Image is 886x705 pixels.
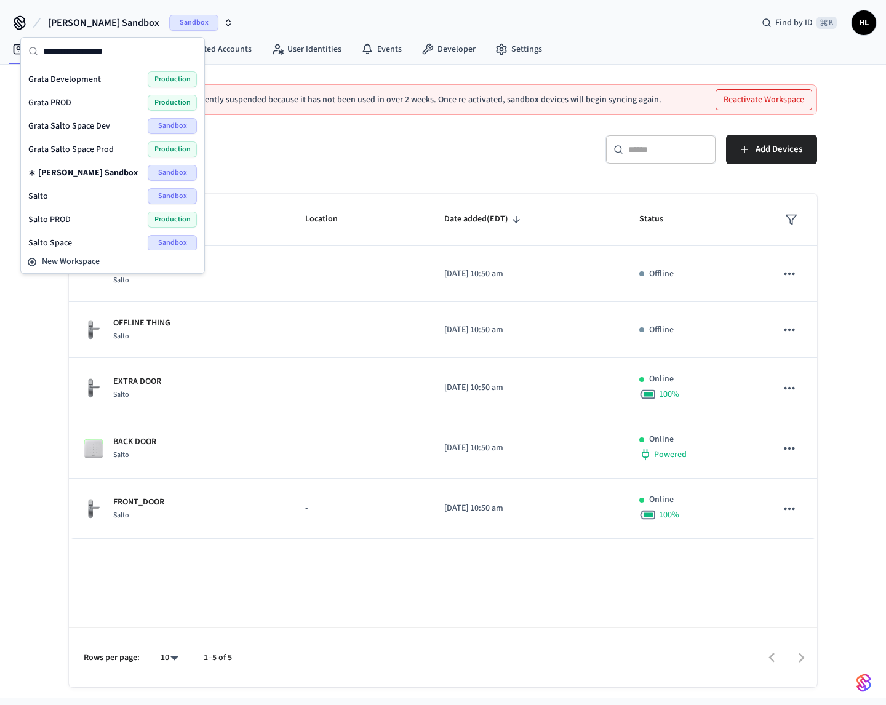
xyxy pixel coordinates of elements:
span: Sandbox [169,15,218,31]
span: Production [148,71,197,87]
span: 100 % [659,388,679,400]
span: Status [639,210,679,229]
span: Production [148,141,197,157]
span: Sandbox [148,165,197,181]
p: - [305,442,415,455]
p: - [305,268,415,281]
p: EXTRA DOOR [113,375,161,388]
a: Developer [412,38,485,60]
span: Grata Development [28,73,101,86]
div: Find by ID⌘ K [752,12,847,34]
img: salto_wallreader_pin [84,439,103,458]
span: Salto [113,275,129,285]
p: [DATE] 10:50 am [444,502,610,515]
span: Sandbox [148,188,197,204]
p: Online [649,493,674,506]
span: [PERSON_NAME] Sandbox [48,15,159,30]
a: Events [351,38,412,60]
span: Add Devices [756,141,802,157]
span: Grata Salto Space Dev [28,120,110,132]
a: Devices [2,38,66,60]
span: ⌘ K [816,17,837,29]
p: [DATE] 10:50 am [444,381,610,394]
p: OFFLINE THING [113,317,170,330]
span: New Workspace [42,255,100,268]
a: Connected Accounts [150,38,261,60]
span: Salto Space [28,237,72,249]
h5: Devices [69,135,436,160]
span: Grata PROD [28,97,71,109]
span: Salto [113,389,129,400]
img: salto_escutcheon_pin [84,319,103,340]
p: [DATE] 10:50 am [444,268,610,281]
p: Offline [649,268,674,281]
span: Location [305,210,354,229]
a: User Identities [261,38,351,60]
p: FRONT_DOOR [113,496,164,509]
span: Date added(EDT) [444,210,524,229]
span: Salto [113,450,129,460]
p: Online [649,373,674,386]
p: - [305,381,415,394]
span: Salto [113,510,129,520]
span: Production [148,212,197,228]
p: Rows per page: [84,651,140,664]
span: Production [148,95,197,111]
button: HL [852,10,876,35]
span: Powered [654,448,687,461]
span: Salto PROD [28,213,71,226]
div: Suggestions [21,65,204,250]
span: Sandbox [148,235,197,251]
img: salto_escutcheon_pin [84,378,103,399]
p: Online [649,433,674,446]
img: salto_escutcheon_pin [84,498,103,519]
span: Salto [28,190,48,202]
button: Reactivate Workspace [716,90,812,110]
p: [DATE] 10:50 am [444,324,610,337]
span: [PERSON_NAME] Sandbox [38,167,138,179]
button: New Workspace [22,252,203,272]
img: SeamLogoGradient.69752ec5.svg [856,673,871,693]
p: [DATE] 10:50 am [444,442,610,455]
p: BACK DOOR [113,436,156,448]
p: This sandbox workspace is currently suspended because it has not been used in over 2 weeks. Once ... [89,95,661,105]
div: 10 [154,649,184,667]
p: 1–5 of 5 [204,651,232,664]
span: Sandbox [148,118,197,134]
p: - [305,502,415,515]
span: Find by ID [775,17,813,29]
span: HL [853,12,875,34]
span: Grata Salto Space Prod [28,143,114,156]
a: Settings [485,38,552,60]
button: Add Devices [726,135,817,164]
p: - [305,324,415,337]
span: 100 % [659,509,679,521]
p: Offline [649,324,674,337]
table: sticky table [69,194,817,539]
span: Salto [113,331,129,341]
